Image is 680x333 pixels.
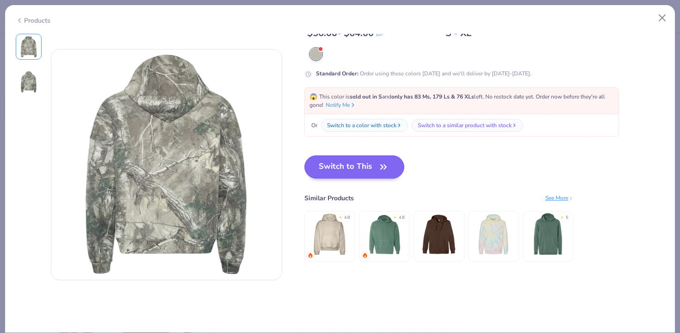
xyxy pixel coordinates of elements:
[309,93,605,109] span: This color is and left. No restock date yet. Order now before they're all gone!
[16,16,50,25] div: Products
[445,27,472,39] div: S - XL
[316,69,532,78] div: Order using these colors [DATE] and we'll deliver by [DATE]-[DATE].
[350,93,382,100] strong: sold out in S
[344,215,350,221] div: 4.8
[545,194,574,202] div: See More
[327,121,396,129] div: Switch to a color with stock
[308,253,313,258] img: trending.gif
[418,121,512,129] div: Switch to a similar product with stock
[471,212,515,256] img: Midweight Tie-Dye Hooded Sweatshirt
[308,212,352,256] img: Fresh Prints Boston Heavyweight Hoodie
[307,27,383,39] div: $ 56.00 - $ 64.00
[654,9,671,27] button: Close
[412,119,523,132] button: Switch to a similar product with stock
[51,49,282,280] img: Back
[309,121,317,129] span: Or
[526,212,570,256] img: Independent Trading Co. Heavyweight Pigment-Dyed Hooded Sweatshirt
[309,92,317,101] span: 😱
[417,212,461,256] img: Econscious Men's Organic/Recycled Full-Zip Hooded Sweatshirt
[566,215,568,221] div: 5
[391,93,474,100] strong: only has 83 Ms, 179 Ls & 76 XLs
[399,215,404,221] div: 4.8
[304,155,405,179] button: Switch to This
[560,215,564,218] div: ★
[362,253,368,258] img: trending.gif
[321,119,408,132] button: Switch to a color with stock
[304,193,354,203] div: Similar Products
[393,215,397,218] div: ★
[316,70,359,77] strong: Standard Order :
[18,71,40,93] img: Back
[339,215,342,218] div: ★
[326,101,356,109] button: Notify Me
[362,212,406,256] img: Comfort Colors Adult Hooded Sweatshirt
[18,36,40,58] img: Front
